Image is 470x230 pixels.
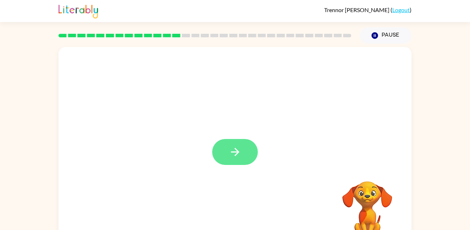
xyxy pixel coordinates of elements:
[58,3,98,18] img: Literably
[324,6,390,13] span: Trennor [PERSON_NAME]
[392,6,410,13] a: Logout
[360,27,412,44] button: Pause
[324,6,412,13] div: ( )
